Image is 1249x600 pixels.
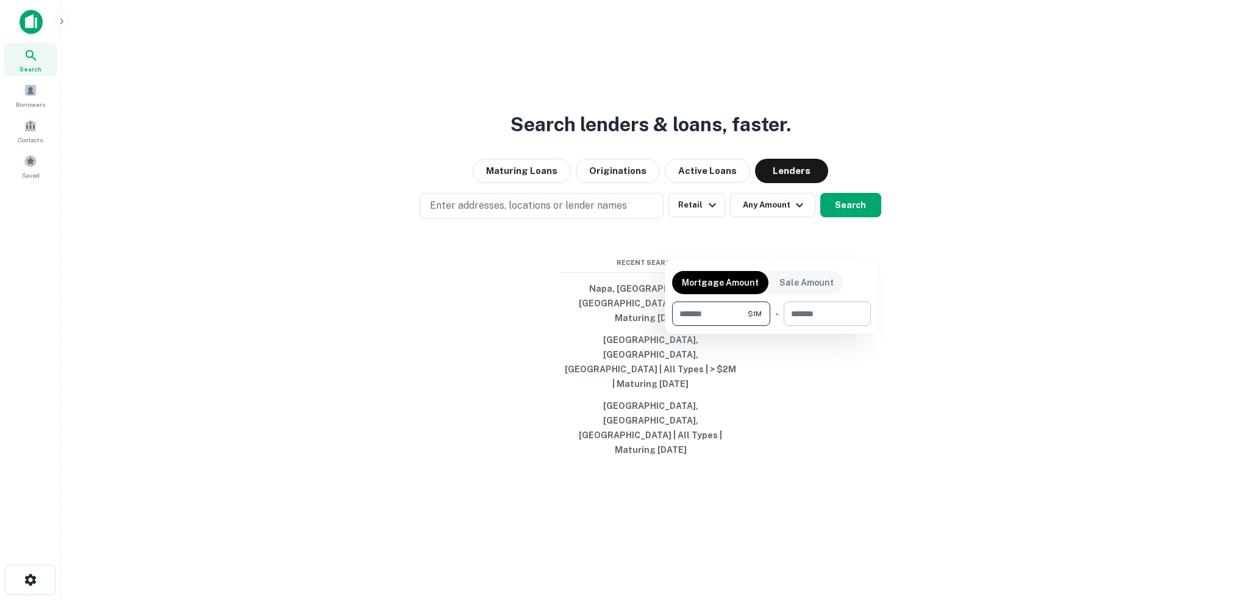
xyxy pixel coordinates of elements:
[1188,502,1249,561] iframe: Chat Widget
[748,308,762,319] span: $1M
[779,276,834,289] p: Sale Amount
[775,302,779,326] div: -
[682,276,759,289] p: Mortgage Amount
